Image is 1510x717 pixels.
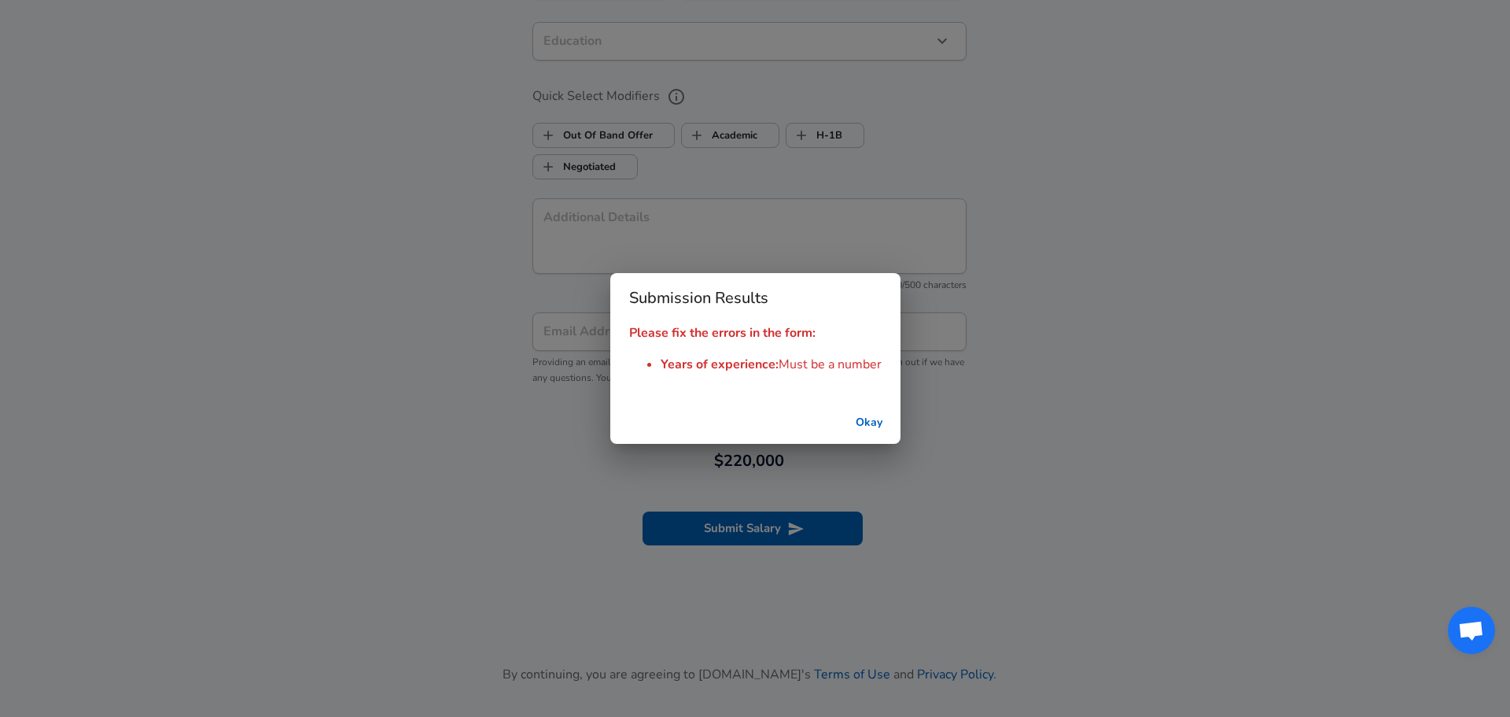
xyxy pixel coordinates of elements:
[779,356,882,373] span: Must be a number
[1448,607,1495,654] div: Open chat
[629,324,816,342] strong: Please fix the errors in the form:
[844,408,894,438] button: successful-submission-button
[661,356,779,373] span: Years of experience :
[610,273,900,323] h2: Submission Results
